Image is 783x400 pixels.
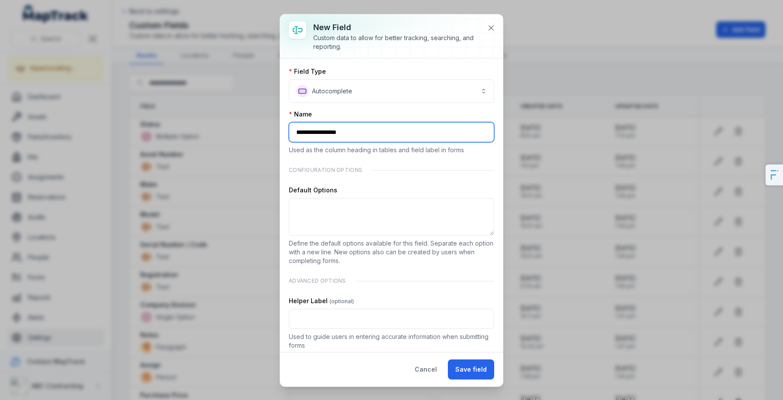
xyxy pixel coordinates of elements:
[289,198,494,236] textarea: :r9:-form-item-label
[289,122,494,142] input: :r8:-form-item-label
[289,309,494,329] input: :ra:-form-item-label
[289,67,326,76] label: Field Type
[448,359,494,379] button: Save field
[289,297,354,305] label: Helper Label
[313,21,480,34] h3: New field
[289,186,337,195] label: Default Options
[313,34,480,51] div: Custom data to allow for better tracking, searching, and reporting.
[289,239,494,265] p: Define the default options available for this field. Separate each option with a new line. New op...
[407,359,444,379] button: Cancel
[289,110,312,119] label: Name
[289,272,494,290] div: Advanced Options
[289,146,494,154] p: Used as the column heading in tables and field label in forms
[289,79,494,103] button: Autocomplete
[289,332,494,350] p: Used to guide users in entering accurate information when submitting forms
[289,161,494,179] div: Configuration Options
